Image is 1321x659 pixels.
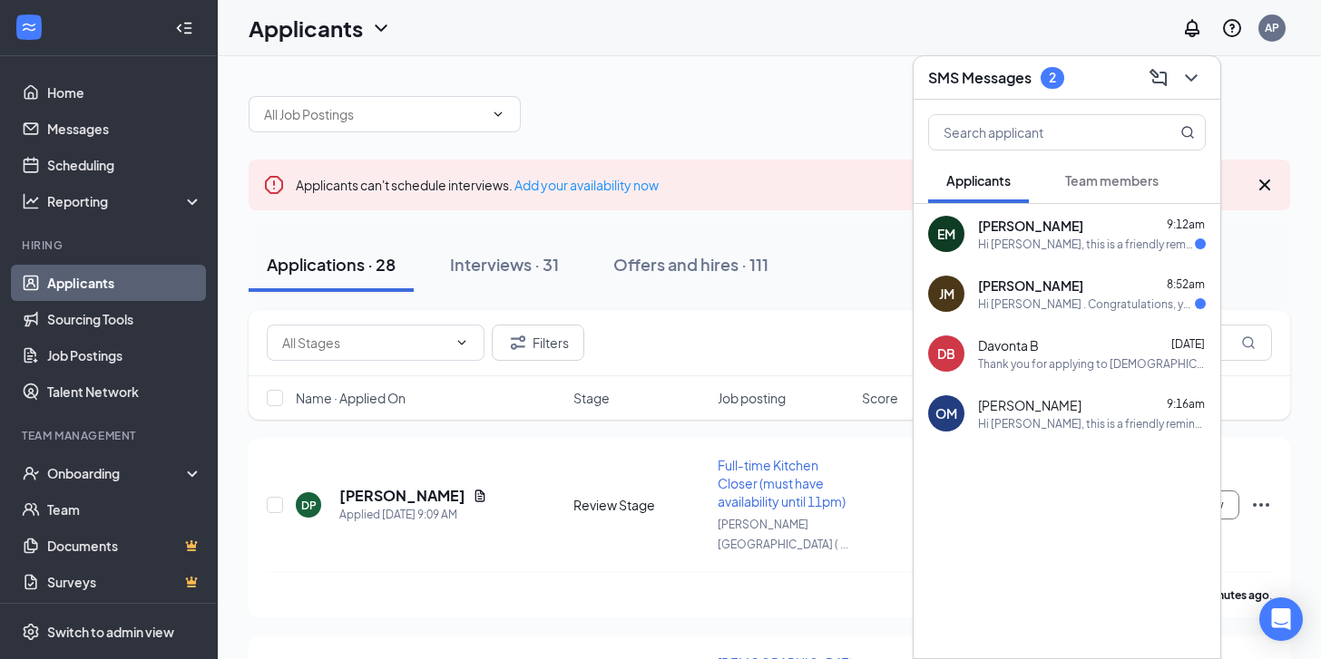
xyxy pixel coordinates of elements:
[47,74,202,111] a: Home
[22,623,40,641] svg: Settings
[267,253,396,276] div: Applications · 28
[47,464,187,482] div: Onboarding
[47,337,202,373] a: Job Postings
[282,333,447,353] input: All Stages
[937,344,955,363] div: DB
[22,428,199,443] div: Team Management
[22,237,199,253] div: Hiring
[1250,494,1272,516] svg: Ellipses
[455,335,469,350] svg: ChevronDown
[339,506,487,524] div: Applied [DATE] 9:09 AM
[450,253,559,276] div: Interviews · 31
[22,464,40,482] svg: UserCheck
[47,528,202,564] a: DocumentsCrown
[507,332,529,354] svg: Filter
[573,496,707,514] div: Review Stage
[929,115,1144,150] input: Search applicant
[296,177,659,193] span: Applicants can't schedule interviews.
[1167,397,1205,411] span: 9:16am
[1049,70,1056,85] div: 2
[1181,17,1203,39] svg: Notifications
[370,17,392,39] svg: ChevronDown
[928,68,1032,88] h3: SMS Messages
[514,177,659,193] a: Add your availability now
[47,373,202,410] a: Talent Network
[491,107,505,121] svg: ChevronDown
[47,147,202,183] a: Scheduling
[978,217,1083,235] span: [PERSON_NAME]
[473,489,487,503] svg: Document
[47,623,174,641] div: Switch to admin view
[339,486,465,506] h5: [PERSON_NAME]
[1190,588,1269,602] b: 15 minutes ago
[978,336,1039,354] span: Davonta B
[978,237,1195,252] div: Hi [PERSON_NAME], this is a friendly reminder. Please select an interview time slot for your Cash...
[613,253,768,276] div: Offers and hires · 111
[1167,277,1205,291] span: 8:52am
[978,396,1081,414] span: [PERSON_NAME]
[573,389,610,407] span: Stage
[1171,337,1205,351] span: [DATE]
[1254,174,1276,196] svg: Cross
[939,285,954,303] div: JM
[862,389,898,407] span: Score
[1180,125,1195,140] svg: MagnifyingGlass
[718,389,786,407] span: Job posting
[47,265,202,301] a: Applicants
[249,13,363,44] h1: Applicants
[946,172,1011,189] span: Applicants
[47,301,202,337] a: Sourcing Tools
[1167,218,1205,231] span: 9:12am
[718,518,848,551] span: [PERSON_NAME][GEOGRAPHIC_DATA] ( ...
[296,389,406,407] span: Name · Applied On
[1148,67,1169,89] svg: ComposeMessage
[264,104,484,124] input: All Job Postings
[1144,63,1173,92] button: ComposeMessage
[492,325,584,361] button: Filter Filters
[1221,17,1243,39] svg: QuestionInfo
[1259,597,1303,641] div: Open Intercom Messenger
[1241,335,1256,350] svg: MagnifyingGlass
[1265,20,1279,35] div: AP
[1065,172,1159,189] span: Team members
[47,192,203,210] div: Reporting
[978,276,1083,295] span: [PERSON_NAME]
[47,491,202,528] a: Team
[263,174,285,196] svg: Error
[47,111,202,147] a: Messages
[978,296,1195,312] div: Hi [PERSON_NAME] . Congratulations, your onsite interview with [DEMOGRAPHIC_DATA]-fil-A [PERSON_N...
[937,225,955,243] div: EM
[1177,63,1206,92] button: ChevronDown
[978,356,1206,372] div: Thank you for applying to [DEMOGRAPHIC_DATA]-fil-A [PERSON_NAME][GEOGRAPHIC_DATA]. Your resume li...
[47,564,202,600] a: SurveysCrown
[20,18,38,36] svg: WorkstreamLogo
[1180,67,1202,89] svg: ChevronDown
[22,192,40,210] svg: Analysis
[175,19,193,37] svg: Collapse
[978,416,1206,431] div: Hi [PERSON_NAME], this is a friendly reminder. Please select an interview time slot for your Cash...
[718,457,846,509] span: Full-time Kitchen Closer (must have availability until 11pm)
[935,404,957,422] div: OM
[301,498,317,513] div: DP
